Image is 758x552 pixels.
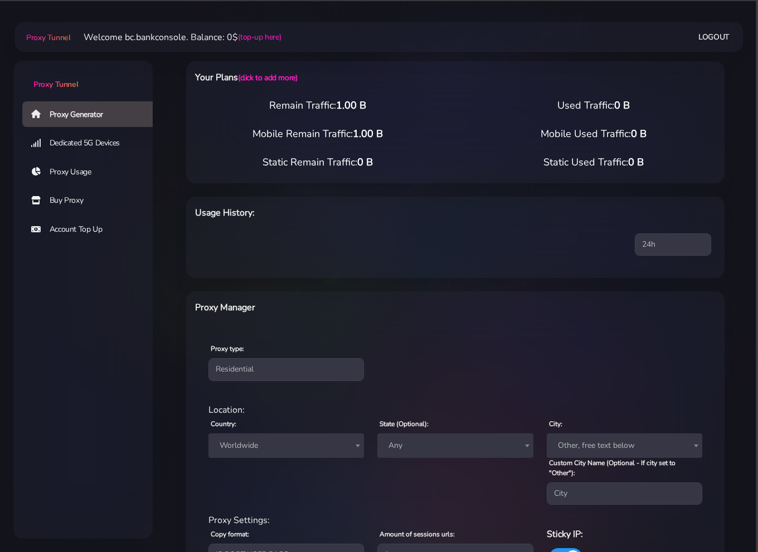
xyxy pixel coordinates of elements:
[384,438,526,453] span: Any
[547,433,702,458] span: Other, free text below
[553,438,696,453] span: Other, free text below
[380,419,429,429] label: State (Optional):
[211,419,236,429] label: Country:
[195,206,493,220] h6: Usage History:
[211,529,249,539] label: Copy format:
[377,433,533,458] span: Any
[211,344,244,354] label: Proxy type:
[202,403,709,417] div: Location:
[336,99,366,112] span: 1.00 B
[698,27,730,47] a: Logout
[238,72,297,83] a: (click to add more)
[238,31,281,43] a: (top-up here)
[357,155,373,169] span: 0 B
[195,300,493,315] h6: Proxy Manager
[22,217,162,242] a: Account Top Up
[694,488,744,538] iframe: Webchat Widget
[208,433,364,458] span: Worldwide
[549,419,562,429] label: City:
[455,98,731,113] div: Used Traffic:
[628,155,644,169] span: 0 B
[70,31,281,44] li: Welcome bc.bankconsole. Balance: 0$
[179,155,455,170] div: Static Remain Traffic:
[549,458,702,478] label: Custom City Name (Optional - If city set to "Other"):
[33,79,78,90] span: Proxy Tunnel
[455,126,731,141] div: Mobile Used Traffic:
[195,70,493,85] h6: Your Plans
[547,482,702,505] input: City
[26,32,70,43] span: Proxy Tunnel
[22,159,162,185] a: Proxy Usage
[614,99,630,112] span: 0 B
[13,61,153,90] a: Proxy Tunnel
[22,188,162,213] a: Buy Proxy
[22,130,162,156] a: Dedicated 5G Devices
[215,438,357,453] span: Worldwide
[380,529,455,539] label: Amount of sessions urls:
[22,101,162,127] a: Proxy Generator
[24,28,70,46] a: Proxy Tunnel
[631,127,647,140] span: 0 B
[547,527,702,541] h6: Sticky IP:
[202,514,709,527] div: Proxy Settings:
[179,126,455,141] div: Mobile Remain Traffic:
[455,155,731,170] div: Static Used Traffic:
[353,127,383,140] span: 1.00 B
[179,98,455,113] div: Remain Traffic:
